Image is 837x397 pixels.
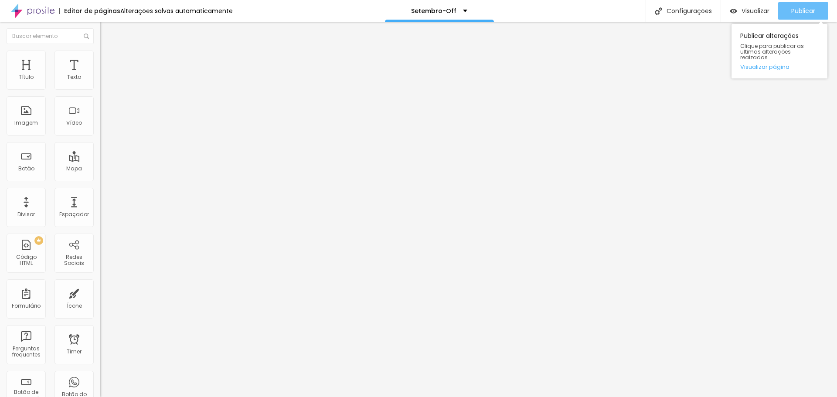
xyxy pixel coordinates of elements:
div: Vídeo [66,120,82,126]
div: Timer [67,349,82,355]
div: Editor de páginas [59,8,120,14]
div: Código HTML [9,254,43,267]
div: Botão [18,166,34,172]
button: Visualizar [721,2,778,20]
img: Icone [84,34,89,39]
div: Mapa [66,166,82,172]
div: Ícone [67,303,82,309]
div: Espaçador [59,211,89,217]
a: Visualizar página [740,64,819,70]
div: Texto [67,74,81,80]
div: Perguntas frequentes [9,346,43,358]
div: Imagem [14,120,38,126]
input: Buscar elemento [7,28,94,44]
div: Publicar alterações [732,24,827,78]
img: Icone [655,7,662,15]
button: Publicar [778,2,828,20]
div: Título [19,74,34,80]
div: Redes Sociais [57,254,91,267]
div: Formulário [12,303,41,309]
span: Clique para publicar as ultimas alterações reaizadas [740,43,819,61]
p: Setembro-Off [411,8,456,14]
span: Publicar [791,7,815,14]
img: view-1.svg [730,7,737,15]
div: Alterações salvas automaticamente [120,8,233,14]
span: Visualizar [742,7,769,14]
div: Divisor [17,211,35,217]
